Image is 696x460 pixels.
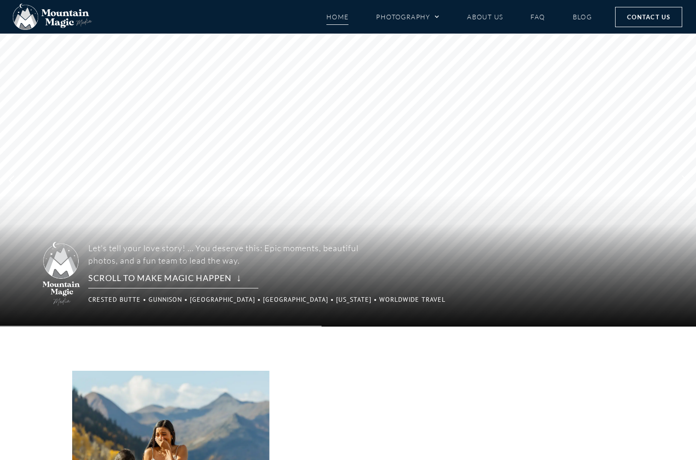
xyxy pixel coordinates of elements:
a: Photography [376,9,439,25]
a: Home [326,9,349,25]
a: Blog [573,9,592,25]
img: Mountain Magic Media photography logo Crested Butte Photographer [40,240,83,308]
img: Mountain Magic Media photography logo Crested Butte Photographer [13,4,92,30]
span: Contact Us [627,12,670,22]
a: FAQ [531,9,545,25]
p: Let’s tell your love story! … You deserve this: Epic moments, beautiful photos, and a fun team to... [88,242,359,267]
rs-layer: Scroll to make magic happen [88,272,258,288]
span: ↓ [236,270,241,282]
nav: Menu [326,9,592,25]
p: Crested Butte • Gunnison • [GEOGRAPHIC_DATA] • [GEOGRAPHIC_DATA] • [US_STATE] • Worldwide Travel [88,293,371,306]
a: Contact Us [615,7,682,27]
a: About Us [467,9,503,25]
